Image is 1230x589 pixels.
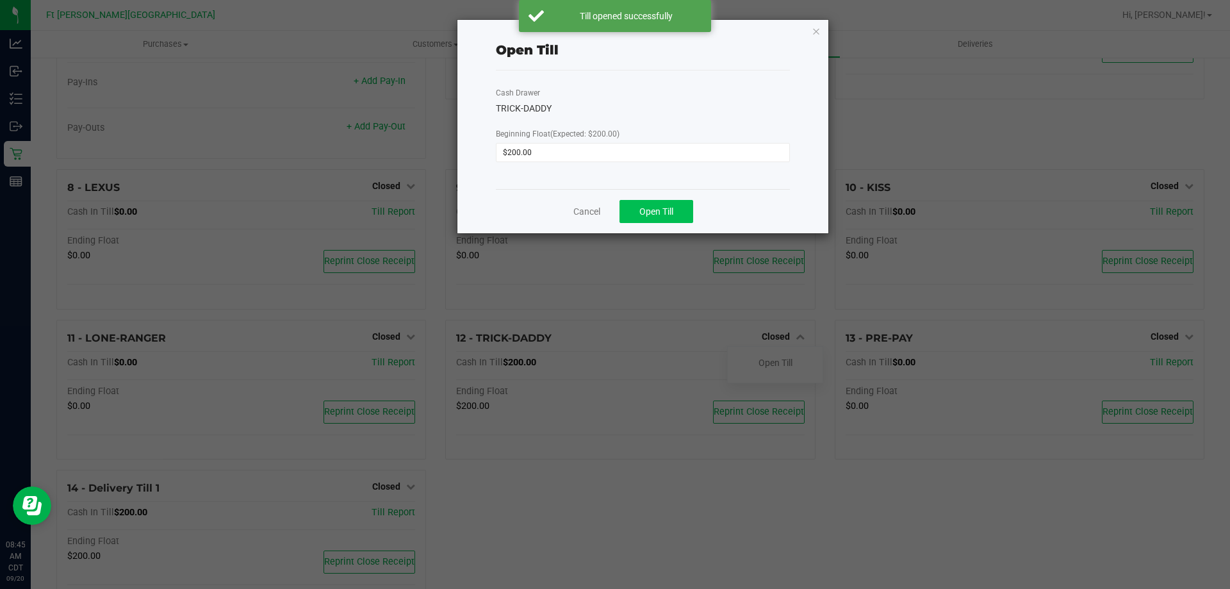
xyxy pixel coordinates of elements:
span: (Expected: $200.00) [550,129,619,138]
div: Till opened successfully [551,10,701,22]
iframe: Resource center [13,486,51,525]
label: Cash Drawer [496,87,540,99]
button: Open Till [619,200,693,223]
span: Beginning Float [496,129,619,138]
div: TRICK-DADDY [496,102,790,115]
span: Open Till [639,206,673,217]
div: Open Till [496,40,559,60]
a: Cancel [573,205,600,219]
